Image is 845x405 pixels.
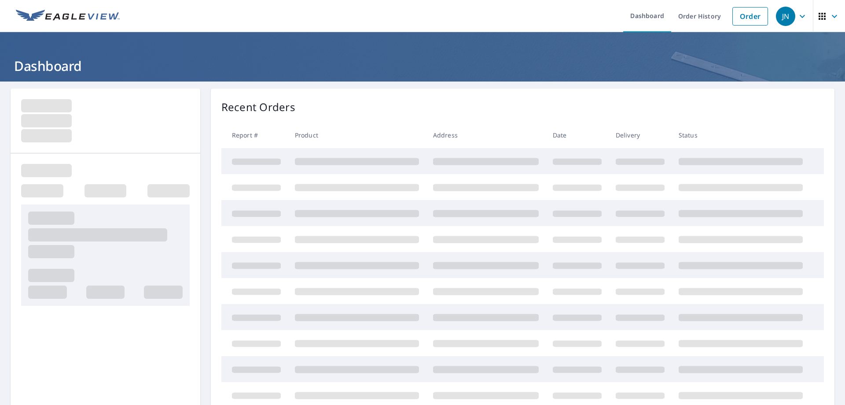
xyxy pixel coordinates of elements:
th: Delivery [609,122,672,148]
div: JN [776,7,795,26]
th: Report # [221,122,288,148]
img: EV Logo [16,10,120,23]
th: Product [288,122,426,148]
p: Recent Orders [221,99,295,115]
th: Status [672,122,810,148]
h1: Dashboard [11,57,834,75]
th: Address [426,122,546,148]
a: Order [732,7,768,26]
th: Date [546,122,609,148]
